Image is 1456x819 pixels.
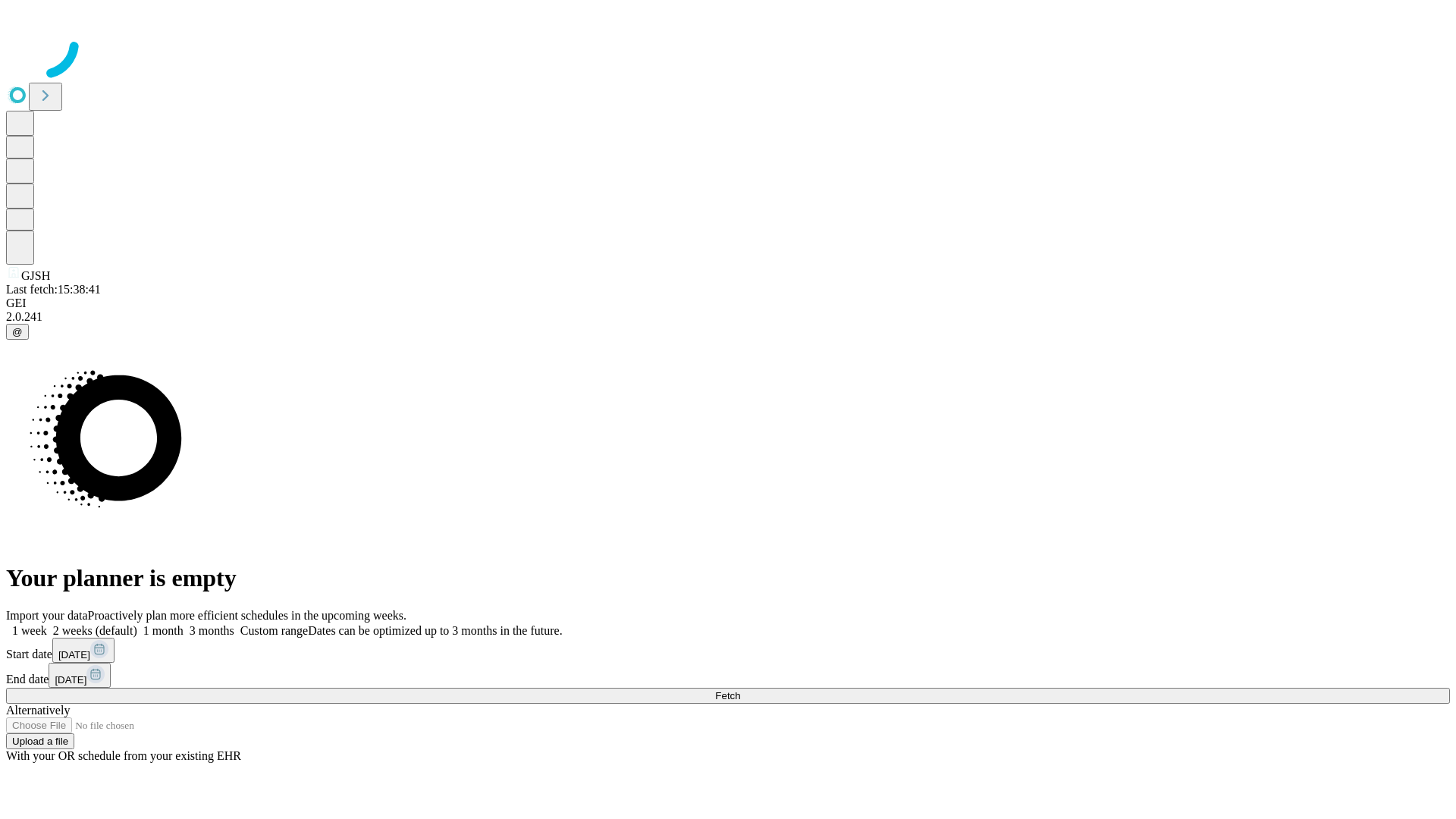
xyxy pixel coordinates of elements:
[6,283,101,296] span: Last fetch: 15:38:41
[58,649,90,661] span: [DATE]
[6,688,1450,704] button: Fetch
[6,704,70,717] span: Alternatively
[6,310,1450,324] div: 2.0.241
[53,624,137,637] span: 2 weeks (default)
[6,749,241,762] span: With your OR schedule from your existing EHR
[143,624,184,637] span: 1 month
[308,624,562,637] span: Dates can be optimized up to 3 months in the future.
[55,674,86,686] span: [DATE]
[6,638,1450,663] div: Start date
[6,297,1450,310] div: GEI
[21,269,50,282] span: GJSH
[52,638,115,663] button: [DATE]
[6,609,88,622] span: Import your data
[12,326,23,337] span: @
[240,624,308,637] span: Custom range
[6,733,74,749] button: Upload a file
[6,663,1450,688] div: End date
[12,624,47,637] span: 1 week
[6,324,29,340] button: @
[49,663,111,688] button: [DATE]
[88,609,406,622] span: Proactively plan more efficient schedules in the upcoming weeks.
[190,624,234,637] span: 3 months
[6,564,1450,592] h1: Your planner is empty
[715,690,740,701] span: Fetch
